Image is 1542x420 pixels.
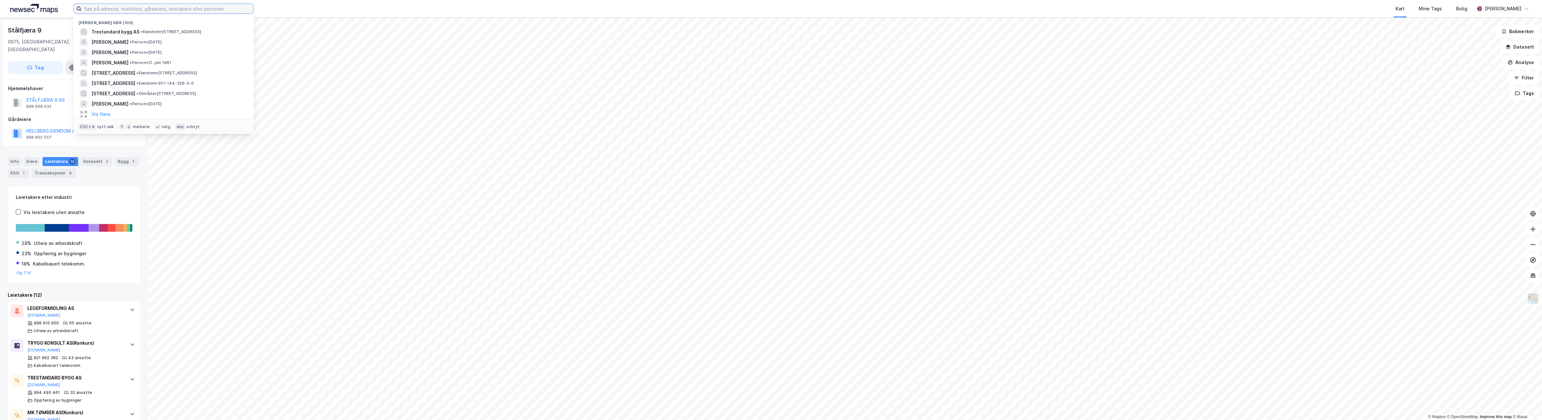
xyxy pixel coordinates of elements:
span: Eiendom • 301-144-329-0-0 [136,81,194,86]
img: logo.a4113a55bc3d86da70a041830d287a7e.svg [10,4,58,14]
a: OpenStreetMap [1447,415,1478,419]
div: Ctrl + k [79,124,96,130]
span: Trestandard bygg AS [91,28,139,36]
div: Stålfjæra 9 [8,25,43,35]
div: 43 ansatte [68,355,91,360]
div: 994 495 461 [34,390,60,395]
span: Person • [DATE] [130,101,162,107]
iframe: Chat Widget [1510,389,1542,420]
span: • [136,91,138,96]
div: avbryt [186,124,200,129]
div: Kabelbasert telekomm. [33,260,85,268]
div: Kart [1396,5,1405,13]
div: TRESTANDARD BYGG AS [27,374,123,382]
span: [PERSON_NAME] [91,38,128,46]
div: Oppføring av bygninger [34,250,86,257]
div: Datasett [81,157,113,166]
span: Person • 21. juni 1961 [130,60,171,65]
div: TRYGG KONSULT AS (Konkurs) [27,339,123,347]
span: Person • [DATE] [130,40,162,45]
input: Søk på adresse, matrikkel, gårdeiere, leietakere eller personer [81,4,253,14]
div: Oppføring av bygninger [34,398,81,403]
div: Bolig [1456,5,1467,13]
button: Bokmerker [1496,25,1539,38]
div: Gårdeiere [8,116,140,123]
div: 821 962 382 [34,355,58,360]
span: [STREET_ADDRESS] [91,90,135,98]
div: [PERSON_NAME] [1485,5,1521,13]
div: MK TØMRER AS (Konkurs) [27,409,123,416]
div: Hjemmelshaver [8,85,140,92]
div: Leietakere [42,157,78,166]
span: [STREET_ADDRESS] [91,69,135,77]
span: • [136,70,138,75]
span: Område • [STREET_ADDRESS] [136,91,196,96]
button: Og 7 til [16,270,31,275]
div: 888 668 632 [26,104,52,109]
div: 0975, [GEOGRAPHIC_DATA], [GEOGRAPHIC_DATA] [8,38,91,53]
span: • [130,40,132,44]
div: velg [162,124,170,129]
div: Utleie av arbeidskraft [34,328,78,333]
div: Eiere [24,157,40,166]
button: Datasett [1500,41,1539,53]
div: 8 [67,170,73,176]
button: [DOMAIN_NAME] [27,313,61,318]
span: • [130,50,132,55]
a: Mapbox [1428,415,1446,419]
div: Mine Tags [1419,5,1442,13]
span: • [141,29,143,34]
button: [DOMAIN_NAME] [27,382,61,387]
span: • [136,81,138,86]
button: Analyse [1502,56,1539,69]
img: Z [1527,293,1539,305]
div: 28% [22,239,31,247]
span: [STREET_ADDRESS] [91,79,135,87]
div: Leietakere (12) [8,291,140,299]
span: Person • [DATE] [130,50,162,55]
span: [PERSON_NAME] [91,59,128,67]
span: [PERSON_NAME] [91,49,128,56]
span: Eiendom • [STREET_ADDRESS] [136,70,197,76]
div: 65 ansatte [69,321,91,326]
button: Tag [8,61,63,74]
div: 998 910 900 [34,321,59,326]
div: Vis leietakere uten ansatte [24,209,85,216]
div: 32 ansatte [70,390,92,395]
div: 23% [22,250,31,257]
div: 1 [130,158,136,165]
div: nytt søk [97,124,114,129]
div: 2 [104,158,110,165]
div: Kabelbasert telekomm. [34,363,81,368]
div: Utleie av arbeidskraft [34,239,82,247]
div: Bygg [115,157,139,166]
div: 1 [20,170,27,176]
div: [PERSON_NAME] søk (100) [73,15,254,27]
button: [DOMAIN_NAME] [27,348,61,353]
span: Eiendom • [STREET_ADDRESS] [141,29,201,34]
div: 18% [22,260,30,268]
button: Vis flere [91,110,110,118]
span: • [130,101,132,106]
div: ESG [8,169,29,178]
button: Tags [1509,87,1539,100]
span: • [130,60,132,65]
span: [PERSON_NAME] [91,100,128,108]
div: Transaksjoner [32,169,76,178]
a: Improve this map [1480,415,1512,419]
div: Leietakere etter industri [16,193,132,201]
div: markere [133,124,150,129]
div: esc [175,124,185,130]
button: Filter [1509,71,1539,84]
div: Info [8,157,21,166]
div: 988 802 557 [26,135,52,140]
div: 12 [69,158,76,165]
div: LEGEFORMIDLING AS [27,304,123,312]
